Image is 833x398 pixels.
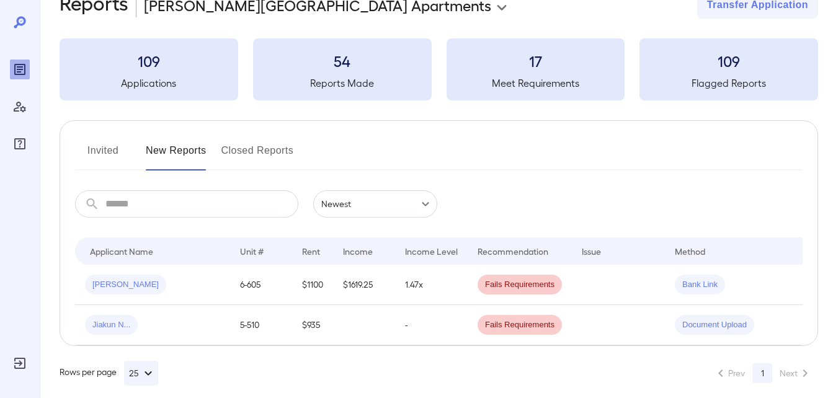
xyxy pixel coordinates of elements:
td: 6-605 [230,265,292,305]
td: - [395,305,468,345]
div: Rows per page [60,361,158,386]
span: Bank Link [675,279,725,291]
span: Fails Requirements [478,319,562,331]
span: Document Upload [675,319,754,331]
div: Manage Users [10,97,30,117]
span: Jiakun N... [85,319,138,331]
div: Rent [302,244,322,259]
div: Applicant Name [90,244,153,259]
summary: 109Applications54Reports Made17Meet Requirements109Flagged Reports [60,38,818,100]
h3: 54 [253,51,432,71]
h5: Flagged Reports [639,76,818,91]
div: Log Out [10,353,30,373]
div: Income Level [405,244,458,259]
div: Issue [582,244,602,259]
div: Reports [10,60,30,79]
button: Closed Reports [221,141,294,170]
h5: Reports Made [253,76,432,91]
h5: Meet Requirements [447,76,625,91]
button: page 1 [752,363,772,383]
div: Unit # [240,244,264,259]
button: New Reports [146,141,207,170]
td: $1100 [292,265,333,305]
span: Fails Requirements [478,279,562,291]
div: Newest [313,190,437,218]
button: Invited [75,141,131,170]
div: Income [343,244,373,259]
div: Recommendation [478,244,548,259]
button: 25 [124,361,158,386]
div: Method [675,244,705,259]
h3: 109 [639,51,818,71]
td: 1.47x [395,265,468,305]
td: $1619.25 [333,265,395,305]
div: FAQ [10,134,30,154]
h3: 109 [60,51,238,71]
td: $935 [292,305,333,345]
td: 5-510 [230,305,292,345]
nav: pagination navigation [708,363,818,383]
h5: Applications [60,76,238,91]
h3: 17 [447,51,625,71]
span: [PERSON_NAME] [85,279,166,291]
